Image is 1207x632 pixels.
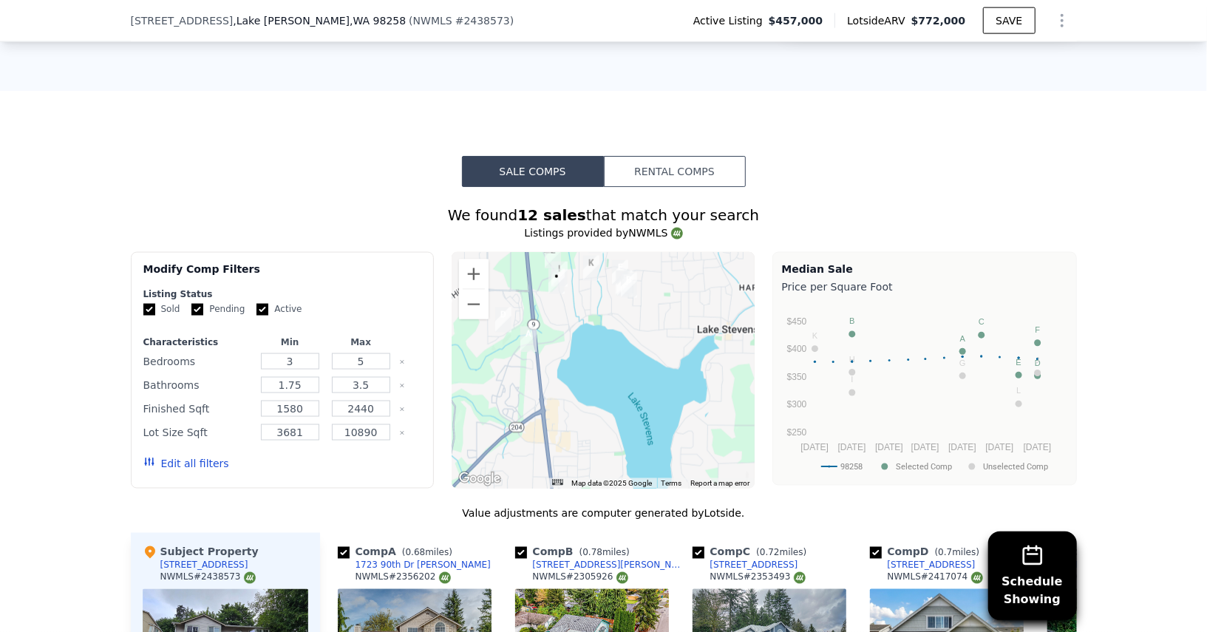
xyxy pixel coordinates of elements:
[693,545,813,560] div: Comp C
[256,303,302,316] label: Active
[786,372,806,382] text: $350
[959,359,966,367] text: G
[533,560,687,571] div: [STREET_ADDRESS][PERSON_NAME]
[662,479,682,487] a: Terms (opens in new tab)
[462,156,604,187] button: Sale Comps
[244,572,256,584] img: NWMLS Logo
[143,398,252,419] div: Finished Sqft
[160,560,248,571] div: [STREET_ADDRESS]
[612,260,628,285] div: 2708 106th Dr NE
[455,469,504,489] a: Open this area in Google Maps (opens a new window)
[847,13,911,28] span: Lotside ARV
[328,336,393,348] div: Max
[143,304,155,316] input: Sold
[693,560,798,571] a: [STREET_ADDRESS]
[693,13,769,28] span: Active Listing
[459,290,489,319] button: Zoom out
[545,243,561,268] div: 3203 Lake Dr
[800,442,829,452] text: [DATE]
[769,13,823,28] span: $457,000
[750,548,812,558] span: ( miles)
[786,427,806,438] text: $250
[552,479,562,486] button: Keyboard shortcuts
[191,304,203,316] input: Pending
[533,571,628,584] div: NWMLS # 2305926
[551,262,568,287] div: 9521 29th St NE
[786,400,806,410] text: $300
[399,407,405,412] button: Clear
[131,205,1077,225] div: We found that match your search
[760,548,780,558] span: 0.72
[439,572,451,584] img: NWMLS Logo
[399,359,405,365] button: Clear
[459,259,489,289] button: Zoom in
[548,269,565,294] div: 9507 28th St NE
[983,7,1035,34] button: SAVE
[520,327,537,352] div: 1723 90th Dr NE
[617,271,633,296] div: 10704 25th Pl NE
[1016,358,1021,367] text: E
[409,13,514,28] div: ( )
[143,545,259,560] div: Subject Property
[691,479,750,487] a: Report a map error
[515,545,636,560] div: Comp B
[786,317,806,327] text: $450
[948,442,976,452] text: [DATE]
[1036,356,1040,364] text: J
[988,531,1077,620] button: ScheduleShowing
[131,13,234,28] span: [STREET_ADDRESS]
[978,318,984,327] text: C
[131,225,1077,240] div: Listings provided by NWMLS
[515,560,687,571] a: [STREET_ADDRESS][PERSON_NAME]
[399,430,405,436] button: Clear
[849,317,854,326] text: B
[582,548,602,558] span: 0.78
[1016,387,1021,395] text: L
[929,548,985,558] span: ( miles)
[1047,6,1077,35] button: Show Options
[782,276,1067,297] div: Price per Square Foot
[794,572,806,584] img: NWMLS Logo
[455,15,510,27] span: # 2438573
[338,560,491,571] a: 1723 90th Dr [PERSON_NAME]
[782,262,1067,276] div: Median Sale
[143,288,421,300] div: Listing Status
[782,297,1067,482] svg: A chart.
[191,303,245,316] label: Pending
[574,548,636,558] span: ( miles)
[888,571,983,584] div: NWMLS # 2417074
[896,462,952,472] text: Selected Comp
[143,422,252,443] div: Lot Size Sqft
[350,15,406,27] span: , WA 98258
[971,572,983,584] img: NWMLS Logo
[356,560,491,571] div: 1723 90th Dr [PERSON_NAME]
[959,334,965,343] text: A
[875,442,903,452] text: [DATE]
[983,462,1048,472] text: Unselected Comp
[233,13,406,28] span: , Lake [PERSON_NAME]
[396,548,458,558] span: ( miles)
[399,383,405,389] button: Clear
[160,571,256,584] div: NWMLS # 2438573
[143,456,229,471] button: Edit all filters
[911,442,939,452] text: [DATE]
[455,469,504,489] img: Google
[786,344,806,355] text: $400
[256,304,268,316] input: Active
[131,506,1077,521] div: Value adjustments are computer generated by Lotside .
[495,307,511,333] div: 2125 84th Avenue NE
[1035,326,1040,335] text: F
[1023,442,1051,452] text: [DATE]
[888,560,976,571] div: [STREET_ADDRESS]
[406,548,426,558] span: 0.68
[257,336,322,348] div: Min
[356,571,451,584] div: NWMLS # 2356202
[938,548,952,558] span: 0.7
[143,262,421,288] div: Modify Comp Filters
[413,15,452,27] span: NWMLS
[616,271,632,296] div: 10630 25th Pl NE
[710,560,798,571] div: [STREET_ADDRESS]
[671,228,683,239] img: NWMLS Logo
[517,206,586,224] strong: 12 sales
